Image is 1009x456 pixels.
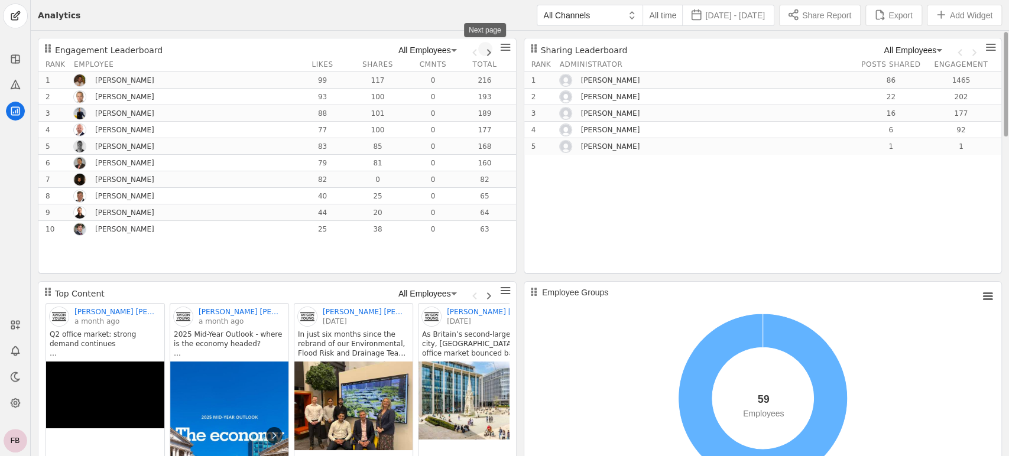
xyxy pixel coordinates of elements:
[50,307,69,326] img: cache
[74,307,157,317] a: [PERSON_NAME] [PERSON_NAME] │[GEOGRAPHIC_DATA]
[581,76,685,85] div: Sajo Mtonga
[418,361,537,439] img: undefined
[95,125,199,135] div: Chris Cheap
[74,317,157,326] a: a month ago
[649,9,676,21] span: All time
[541,44,628,56] div: Sharing Leaderboard
[298,330,409,358] pre: In just six months since the rebrand of our Environmental, Flood Risk and Drainage Team, and unde...
[95,191,199,201] div: Stephen Cowperthwaite
[95,142,199,151] div: Henry Streatfeild
[478,285,492,299] button: Next page
[350,57,405,71] div: Shares
[460,57,515,71] div: Total Engagements
[888,9,912,21] span: Export
[74,91,86,103] img: cache
[422,330,533,358] pre: As Britain’s second-largest city, [GEOGRAPHIC_DATA]’s office market bounced back last year, with ...
[560,91,572,103] img: unknown-user-light.svg
[298,307,317,326] img: cache
[323,307,405,317] a: [PERSON_NAME] [PERSON_NAME] │[GEOGRAPHIC_DATA]
[74,223,86,235] img: cache
[46,361,164,428] img: undefined
[643,5,683,26] button: All time
[447,317,530,326] a: [DATE]
[447,307,530,317] a: [PERSON_NAME] [PERSON_NAME] │[GEOGRAPHIC_DATA]
[199,317,281,326] a: a month ago
[95,224,199,234] div: Mark Shelley
[398,289,451,298] span: All Employees
[950,9,992,21] span: Add Widget
[295,57,350,71] div: Likes
[683,5,774,26] button: [DATE] - [DATE]
[74,57,295,71] div: Employee Name
[55,288,105,299] div: Top Content
[560,141,572,152] img: unknown-user-light.svg
[884,45,936,55] span: All Employees
[294,361,413,450] img: undefined
[705,9,765,21] span: [DATE] - [DATE]
[927,5,1002,26] button: Add Widget
[95,92,199,102] div: Gordon Hewling
[581,109,685,118] div: Suzie Robinson
[854,57,928,71] div: Number of Posts Shared with Employees
[398,45,451,55] span: All Employees
[581,92,685,102] div: Faye Bugovics
[38,57,74,71] div: Employee Rank
[74,74,86,86] img: cache
[174,330,285,358] pre: 2025 Mid-Year Outlook - where is the economy headed? As we move through 2025, there are growing s...
[74,190,86,202] img: cache
[865,5,922,26] button: Export
[74,124,86,136] img: cache
[95,158,199,168] div: Omar Choudhury
[323,317,405,326] a: [DATE]
[524,57,560,71] div: User Rank
[405,57,460,71] div: Comments
[478,42,492,56] button: Next page
[55,44,163,56] div: Engagement Leaderboard
[74,157,86,169] img: cache
[174,307,193,326] img: cache
[74,207,86,219] img: cache
[38,9,80,21] div: Analytics
[499,284,511,301] app-icon-button: Chart context menu
[543,11,590,20] span: All Channels
[581,125,685,135] div: Simran Sohti
[560,74,572,86] img: unknown-user-light.svg
[499,41,511,57] app-icon-button: Chart context menu
[74,108,86,119] img: cache
[464,23,506,37] div: Next page
[74,141,86,152] img: cache
[560,124,572,136] img: unknown-user-light.svg
[199,307,281,317] a: [PERSON_NAME] [PERSON_NAME] │[GEOGRAPHIC_DATA]
[422,307,441,326] img: cache
[50,330,161,358] pre: Q2 office market: strong demand continues This quarter saw 2.9m sq ft of office space taken up - ...
[4,429,27,452] button: FB
[581,142,685,151] div: Kate Inskip
[74,174,86,185] img: cache
[743,408,784,419] div: Employees
[779,5,861,26] button: Share Report
[95,109,199,118] div: Adrian Boyce
[560,108,572,119] img: unknown-user-light.svg
[802,9,851,21] span: Share Report
[758,393,770,405] strong: 59
[95,208,199,217] div: Andrew Foord
[95,76,199,85] div: Peter O'Brien
[927,57,1001,71] div: Employee Engagement
[542,288,608,297] text: Employee Groups
[560,57,854,71] div: User Name
[95,175,199,184] div: Sajo M
[985,41,997,57] app-icon-button: Chart context menu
